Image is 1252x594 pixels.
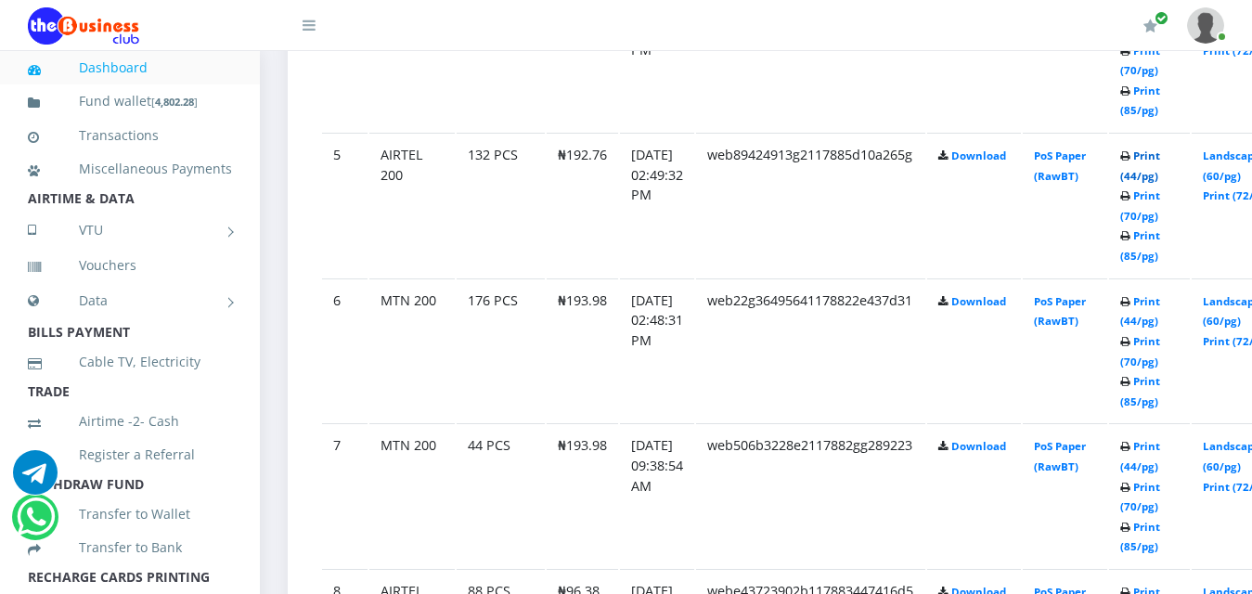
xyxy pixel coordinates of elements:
td: 44 PCS [457,423,545,567]
td: AIRTEL 200 [369,133,455,277]
small: [ ] [151,95,198,109]
a: PoS Paper (RawBT) [1034,148,1086,183]
a: Dashboard [28,46,232,89]
a: Register a Referral [28,433,232,476]
a: Transfer to Bank [28,526,232,569]
a: Transfer to Wallet [28,493,232,536]
td: 176 PCS [457,278,545,422]
a: VTU [28,207,232,253]
a: Download [951,439,1006,453]
td: [DATE] 02:48:31 PM [620,278,694,422]
a: Cable TV, Electricity [28,341,232,383]
a: Print (85/pg) [1120,374,1160,408]
a: Print (70/pg) [1120,480,1160,514]
td: 132 PCS [457,133,545,277]
i: Renew/Upgrade Subscription [1143,19,1157,33]
td: [DATE] 09:38:54 AM [620,423,694,567]
td: MTN 200 [369,423,455,567]
a: Download [951,148,1006,162]
span: Renew/Upgrade Subscription [1155,11,1168,25]
a: Print (44/pg) [1120,148,1160,183]
a: PoS Paper (RawBT) [1034,294,1086,329]
a: Transactions [28,114,232,157]
td: ₦193.98 [547,423,618,567]
td: 5 [322,133,368,277]
td: web506b3228e2117882gg289223 [696,423,925,567]
td: MTN 200 [369,278,455,422]
a: Download [951,294,1006,308]
td: web22g36495641178822e437d31 [696,278,925,422]
td: 6 [322,278,368,422]
b: 4,802.28 [155,95,194,109]
a: PoS Paper (RawBT) [1034,439,1086,473]
a: Print (85/pg) [1120,228,1160,263]
td: web89424913g2117885d10a265g [696,133,925,277]
td: ₦192.76 [547,133,618,277]
a: Chat for support [17,509,55,539]
a: Print (44/pg) [1120,294,1160,329]
td: ₦193.98 [547,278,618,422]
a: Print (85/pg) [1120,84,1160,118]
a: Print (44/pg) [1120,439,1160,473]
a: Airtime -2- Cash [28,400,232,443]
a: Chat for support [13,464,58,495]
a: Fund wallet[4,802.28] [28,80,232,123]
a: Print (70/pg) [1120,334,1160,368]
td: 7 [322,423,368,567]
a: Data [28,278,232,324]
img: Logo [28,7,139,45]
a: Vouchers [28,244,232,287]
img: User [1187,7,1224,44]
a: Miscellaneous Payments [28,148,232,190]
a: Print (85/pg) [1120,520,1160,554]
a: Print (70/pg) [1120,188,1160,223]
td: [DATE] 02:49:32 PM [620,133,694,277]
